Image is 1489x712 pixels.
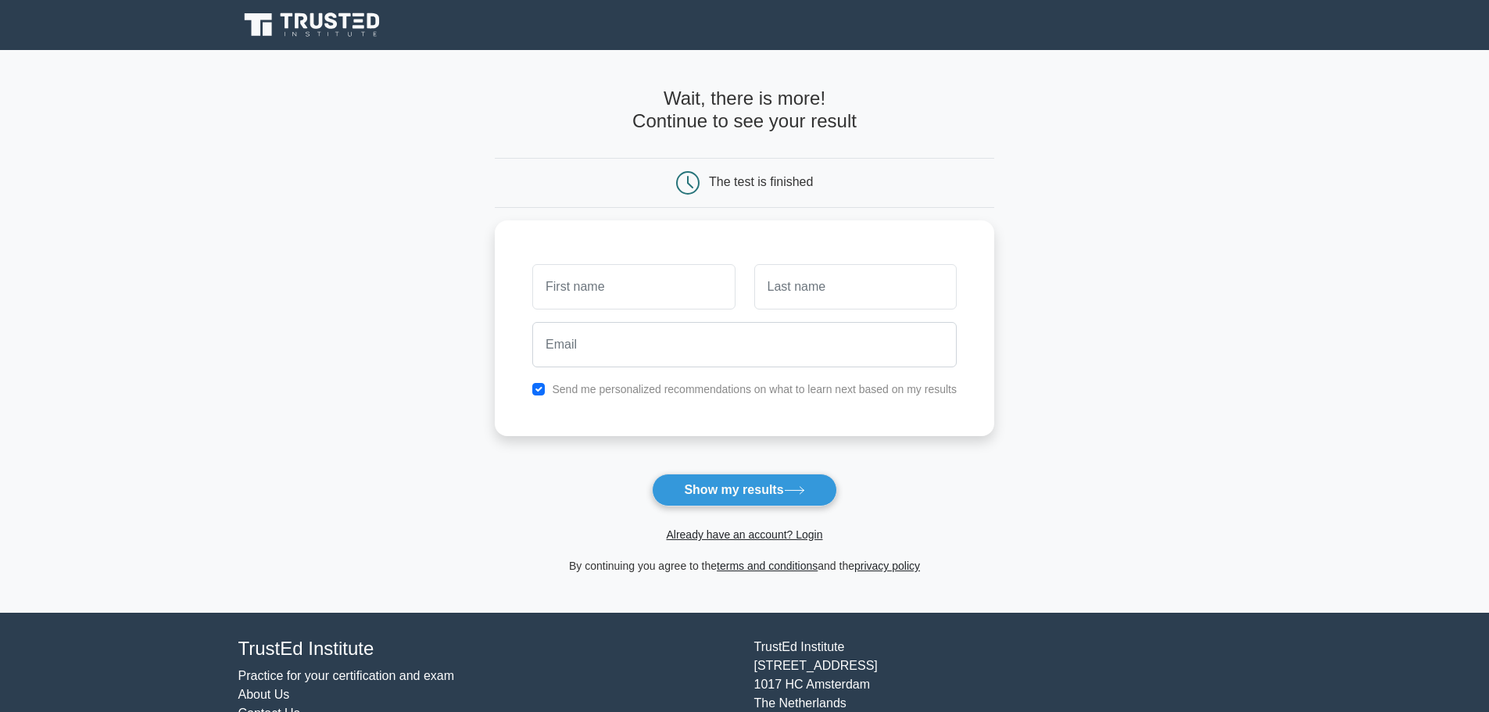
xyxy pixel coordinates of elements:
h4: Wait, there is more! Continue to see your result [495,88,994,133]
a: terms and conditions [717,560,818,572]
a: About Us [238,688,290,701]
div: By continuing you agree to the and the [485,556,1004,575]
a: privacy policy [854,560,920,572]
a: Already have an account? Login [666,528,822,541]
input: First name [532,264,735,309]
h4: TrustEd Institute [238,638,736,660]
label: Send me personalized recommendations on what to learn next based on my results [552,383,957,395]
a: Practice for your certification and exam [238,669,455,682]
button: Show my results [652,474,836,506]
input: Last name [754,264,957,309]
div: The test is finished [709,175,813,188]
input: Email [532,322,957,367]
